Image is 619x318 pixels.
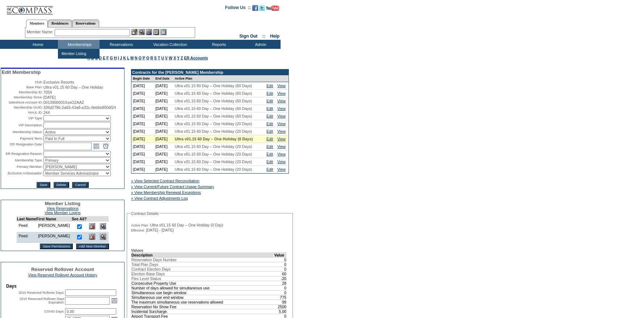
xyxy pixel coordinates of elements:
[36,232,72,243] td: [PERSON_NAME]
[18,291,64,294] label: 2015 Reserved Rollover Days:
[45,201,81,206] span: Member Listing
[274,281,287,285] td: 28
[2,170,43,176] td: Exclusive Ambassador:
[131,90,154,97] td: [DATE]
[135,56,138,60] a: N
[130,211,159,216] legend: Contract Details
[2,129,43,135] td: Membership Status:
[239,34,257,39] a: Sign Out
[175,137,253,141] span: Ultra v01.15 60 Day – One Holiday (0 Days)
[131,309,274,314] td: Incidental Surcharge.
[141,40,197,49] td: Vacation Collection
[2,151,43,157] td: ER Resignation Reason:
[2,110,43,115] td: MAUL ID:
[36,221,72,232] td: [PERSON_NAME]
[60,50,87,57] td: Member Listing
[173,56,176,60] a: X
[266,84,273,88] a: Edit
[277,91,286,96] a: View
[266,114,273,118] a: Edit
[114,56,117,60] a: H
[252,5,258,11] img: Become our fan on Facebook
[131,82,154,90] td: [DATE]
[270,34,279,39] a: Help
[131,135,154,143] td: [DATE]
[43,85,103,89] span: Ultra v01.15 60 Day – One Holiday
[131,105,154,113] td: [DATE]
[131,190,201,195] a: » View Membership Renewal Exceptions
[266,5,279,11] img: Subscribe to our YouTube Channel
[154,113,173,120] td: [DATE]
[175,160,252,164] span: Ultra v01.15 60 Day – One Holiday (20 Days)
[154,158,173,166] td: [DATE]
[120,56,122,60] a: J
[175,167,252,171] span: Ultra v01.15 60 Day – One Holiday (20 Days)
[131,113,154,120] td: [DATE]
[131,304,274,309] td: Reservation No Show Fee
[2,164,43,170] td: Primary Member:
[43,90,52,94] span: 7054
[266,137,273,141] a: Edit
[154,135,173,143] td: [DATE]
[154,105,173,113] td: [DATE]
[27,29,55,35] div: Member Name:
[277,99,286,103] a: View
[274,285,287,290] td: 0
[31,267,94,272] span: Reserved Rollover Account
[154,128,173,135] td: [DATE]
[54,182,69,188] input: Delete
[16,40,58,49] td: Home
[99,56,102,60] a: D
[175,99,252,103] span: Ultra v01.15 60 Day – One Holiday (60 Days)
[274,253,287,257] td: Value
[89,234,95,240] img: Delete
[175,144,252,149] span: Ultra v01.15 60 Day – One Holiday (20 Days)
[118,56,119,60] a: I
[259,5,265,11] img: Follow us on Twitter
[131,295,274,300] td: Simultaneous use end window
[92,142,100,150] a: Open the calendar popup.
[131,120,154,128] td: [DATE]
[175,84,252,88] span: Ultra v01.15 60 Day – One Holiday (60 Days)
[274,267,287,271] td: 0
[47,206,79,211] a: View Reservations
[100,223,106,229] img: View Dashboard
[110,56,113,60] a: G
[277,114,286,118] a: View
[2,105,43,110] td: Membership GUID:
[131,276,161,281] span: Flex Level Status
[20,297,64,304] label: 2015 Reserved Rollover Days Expiration:
[2,95,43,99] td: Membership Since:
[2,122,43,128] td: VIP Description:
[266,152,273,156] a: Edit
[6,284,119,289] td: Days
[277,137,286,141] a: View
[43,105,116,110] span: 335d279b-2a63-43a8-a32c-0eb6e850df24
[175,114,252,118] span: Ultra v01.15 60 Day – One Holiday (60 Days)
[17,221,36,232] td: Peed
[259,7,265,12] a: Follow us on Twitter
[154,97,173,105] td: [DATE]
[36,217,72,221] td: First Name
[154,75,173,82] td: End Date
[131,290,274,295] td: Simultaneous use begin window
[103,56,105,60] a: E
[131,150,154,158] td: [DATE]
[274,309,287,314] td: 5.00
[43,100,84,105] span: 0013900001XxsOZAAZ
[100,40,141,49] td: Reservations
[2,142,43,150] td: ER Resignation Date:
[277,84,286,88] a: View
[131,262,158,267] span: Total Plan Days
[131,196,188,200] a: » View Contract Adjustments Log
[154,143,173,150] td: [DATE]
[175,129,252,133] span: Ultra v01.15 60 Day – One Holiday (20 Days)
[277,144,286,149] a: View
[161,56,164,60] a: U
[154,150,173,158] td: [DATE]
[131,75,154,82] td: Begin Date
[266,167,273,171] a: Edit
[127,56,129,60] a: L
[175,91,252,96] span: Ultra v01.15 60 Day – One Holiday (60 Days)
[274,304,287,309] td: 2500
